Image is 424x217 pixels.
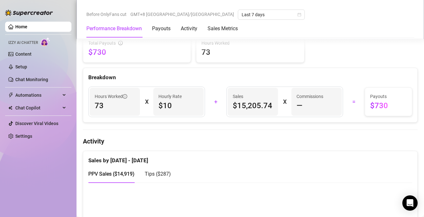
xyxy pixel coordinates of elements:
[145,171,171,177] span: Tips ( $287 )
[15,121,58,126] a: Discover Viral Videos
[5,10,53,16] img: logo-BBDzfeDw.svg
[8,106,12,110] img: Chat Copilot
[88,73,412,82] div: Breakdown
[95,101,135,111] span: 73
[201,47,299,57] span: 73
[242,10,301,19] span: Last 7 days
[15,52,32,57] a: Content
[152,25,171,32] div: Payouts
[209,97,223,107] div: +
[95,93,127,100] span: Hours Worked
[296,101,303,111] span: —
[158,93,182,100] article: Hourly Rate
[15,24,27,29] a: Home
[297,13,301,17] span: calendar
[86,25,142,32] div: Performance Breakdown
[8,93,13,98] span: thunderbolt
[86,10,127,19] span: Before OnlyFans cut
[201,39,299,46] span: Hours Worked
[347,97,361,107] div: =
[296,93,323,100] article: Commissions
[15,134,32,139] a: Settings
[370,93,407,100] span: Payouts
[402,195,418,211] div: Open Intercom Messenger
[181,25,197,32] div: Activity
[15,64,27,69] a: Setup
[233,93,273,100] span: Sales
[370,101,407,111] span: $730
[88,151,412,165] div: Sales by [DATE] - [DATE]
[15,103,61,113] span: Chat Copilot
[40,37,50,46] img: AI Chatter
[15,77,48,82] a: Chat Monitoring
[15,90,61,100] span: Automations
[8,40,38,46] span: Izzy AI Chatter
[233,101,273,111] span: $15,205.74
[88,47,186,57] span: $730
[130,10,234,19] span: GMT+8 [GEOGRAPHIC_DATA]/[GEOGRAPHIC_DATA]
[88,39,116,46] span: Total Payouts
[158,101,199,111] span: $10
[118,41,123,45] span: info-circle
[208,25,238,32] div: Sales Metrics
[145,97,148,107] div: X
[283,97,286,107] div: X
[83,137,418,146] h4: Activity
[88,171,135,177] span: PPV Sales ( $14,919 )
[123,94,127,99] span: info-circle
